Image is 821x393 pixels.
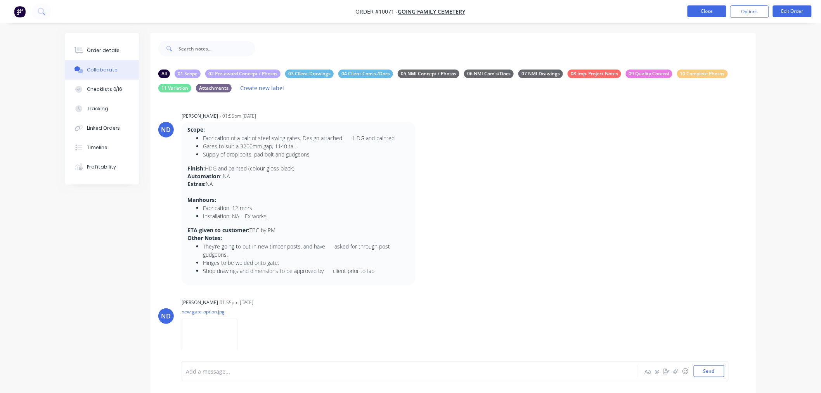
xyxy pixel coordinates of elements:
[187,172,410,180] p: : NA
[203,142,410,150] li: Gates to suit a 3200mm gap, 1140 tall.
[338,70,393,78] div: 04 Client Com's./Docs
[730,5,769,18] button: Options
[65,41,139,60] button: Order details
[398,70,459,78] div: 05 NMI Concept / Photos
[236,83,288,93] button: Create new label
[187,196,216,203] strong: Manhours:
[187,126,205,133] strong: Scope:
[182,299,218,306] div: [PERSON_NAME]
[182,308,245,315] p: new-gate-option.jpg
[87,86,123,93] div: Checklists 0/16
[356,8,398,16] span: Order #10071 -
[398,8,466,16] a: Going Family Cemetery
[203,150,410,158] li: Supply of drop bolts, pad bolt and gudgeons
[187,180,206,188] strong: Extras:
[205,70,281,78] div: 02 Pre-award Concept / Photos
[182,113,218,120] div: [PERSON_NAME]
[87,144,107,151] div: Timeline
[87,66,118,73] div: Collaborate
[464,70,514,78] div: 06 NMI Com's/Docs
[203,242,410,259] li: They’re going to put in new timber posts, and have asked for through post gudgeons.
[568,70,621,78] div: 08 Imp. Project Notes
[626,70,672,78] div: 09 Quality Control
[175,70,201,78] div: 01 Scope
[187,226,410,234] p: TBC by PM
[203,267,410,275] li: Shop drawings and dimensions to be approved by client prior to fab.
[187,226,249,234] strong: ETA given to customer:
[187,165,410,172] p: HDG and painted (colour gloss black)
[285,70,334,78] div: 03 Client Drawings
[187,180,410,188] p: NA
[220,299,253,306] div: 01:55pm [DATE]
[87,105,108,112] div: Tracking
[87,125,120,132] div: Linked Orders
[187,165,205,172] strong: Finish:
[178,41,255,56] input: Search notes...
[14,6,26,17] img: Factory
[87,47,120,54] div: Order details
[65,118,139,138] button: Linked Orders
[196,84,232,92] div: Attachments
[65,99,139,118] button: Tracking
[653,367,662,376] button: @
[65,157,139,177] button: Profitability
[203,259,410,267] li: Hinges to be welded onto gate.
[187,234,222,242] strong: Other Notes:
[643,367,653,376] button: Aa
[518,70,563,78] div: 07 NMI Drawings
[677,70,728,78] div: 10 Complete Photos
[161,311,171,321] div: ND
[65,138,139,157] button: Timeline
[187,172,220,180] strong: Automation
[694,365,724,377] button: Send
[688,5,726,17] button: Close
[220,113,256,120] div: - 01:55pm [DATE]
[158,70,170,78] div: All
[681,367,690,376] button: ☺
[158,84,191,92] div: 11 Variation
[773,5,812,17] button: Edit Order
[65,60,139,80] button: Collaborate
[87,163,116,170] div: Profitability
[203,212,410,220] li: Installation: NA – Ex works.
[203,134,410,142] li: Fabrication of a pair of steel swing gates. Design attached. HDG and painted
[161,125,171,134] div: ND
[65,80,139,99] button: Checklists 0/16
[203,204,410,212] li: Fabrication: 12 mhrs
